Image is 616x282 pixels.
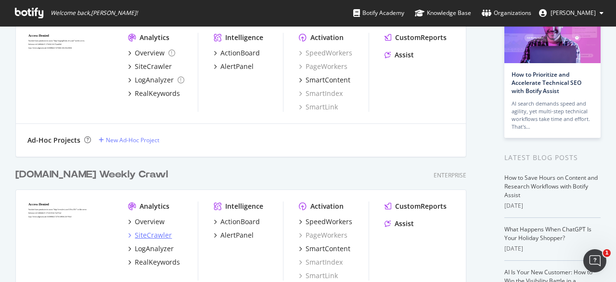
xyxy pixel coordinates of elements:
a: RealKeywords [128,257,180,267]
div: Ad-Hoc Projects [27,135,80,145]
div: SpeedWorkers [306,217,352,227]
a: SpeedWorkers [299,217,352,227]
div: Enterprise [434,171,466,179]
a: SmartContent [299,75,350,85]
div: AlertPanel [220,62,254,71]
a: RealKeywords [128,89,180,98]
div: CustomReports [395,33,447,42]
a: SmartContent [299,244,350,254]
div: ActionBoard [220,48,260,58]
div: Latest Blog Posts [504,152,601,163]
div: Activation [310,33,344,42]
a: SpeedWorkers [299,48,352,58]
a: How to Save Hours on Content and Research Workflows with Botify Assist [504,174,598,199]
div: Intelligence [225,201,263,211]
a: Overview [128,48,175,58]
img: How to Prioritize and Accelerate Technical SEO with Botify Assist [504,13,601,63]
span: Eric Brekher [551,9,596,17]
div: Analytics [140,33,169,42]
div: Activation [310,201,344,211]
a: What Happens When ChatGPT Is Your Holiday Shopper? [504,225,591,242]
div: Assist [395,219,414,228]
div: [DOMAIN_NAME] Weekly Crawl [15,168,168,182]
div: RealKeywords [135,257,180,267]
div: AI search demands speed and agility, yet multi-step technical workflows take time and effort. Tha... [512,100,593,131]
a: New Ad-Hoc Project [99,136,159,144]
a: SmartIndex [299,89,343,98]
a: SmartLink [299,271,338,281]
div: Botify Academy [353,8,404,18]
div: [DATE] [504,201,601,210]
a: AlertPanel [214,62,254,71]
iframe: Intercom live chat [583,249,606,272]
a: SmartIndex [299,257,343,267]
button: [PERSON_NAME] [531,5,611,21]
div: ActionBoard [220,217,260,227]
div: SiteCrawler [135,230,172,240]
a: ActionBoard [214,217,260,227]
div: Organizations [482,8,531,18]
span: 1 [603,249,611,257]
a: PageWorkers [299,62,347,71]
div: Overview [135,217,165,227]
a: SiteCrawler [128,230,172,240]
div: Knowledge Base [415,8,471,18]
a: CustomReports [385,201,447,211]
a: Assist [385,50,414,60]
a: LogAnalyzer [128,244,174,254]
a: AlertPanel [214,230,254,240]
a: PageWorkers [299,230,347,240]
div: [DATE] [504,244,601,253]
div: LogAnalyzer [135,75,174,85]
span: Welcome back, [PERSON_NAME] ! [51,9,138,17]
a: LogAnalyzer [128,75,184,85]
a: ActionBoard [214,48,260,58]
div: New Ad-Hoc Project [106,136,159,144]
img: levipilot.com [27,33,113,101]
a: SiteCrawler [128,62,172,71]
div: RealKeywords [135,89,180,98]
div: Overview [135,48,165,58]
a: CustomReports [385,33,447,42]
a: Overview [128,217,165,227]
div: Intelligence [225,33,263,42]
a: [DOMAIN_NAME] Weekly Crawl [15,168,172,182]
div: Assist [395,50,414,60]
a: Assist [385,219,414,228]
div: SmartContent [306,244,350,254]
div: AlertPanel [220,230,254,240]
div: LogAnalyzer [135,244,174,254]
a: How to Prioritize and Accelerate Technical SEO with Botify Assist [512,70,581,95]
div: SiteCrawler [135,62,172,71]
div: Analytics [140,201,169,211]
a: SmartLink [299,102,338,112]
div: CustomReports [395,201,447,211]
div: SmartContent [306,75,350,85]
img: Levi.com [27,201,113,270]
